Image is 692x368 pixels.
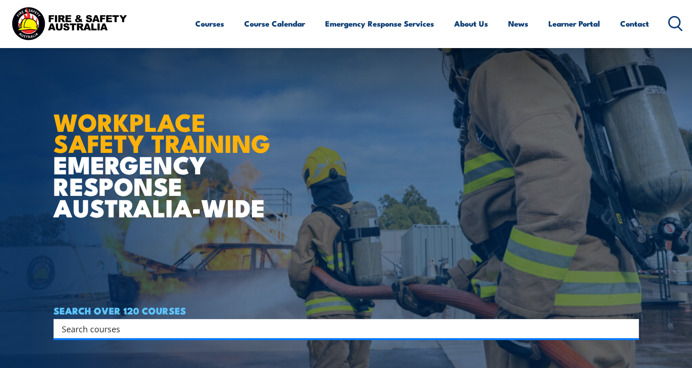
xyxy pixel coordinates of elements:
input: Search input [62,322,619,336]
a: Courses [195,11,224,36]
strong: WORKPLACE SAFETY TRAINING [54,102,270,162]
a: Course Calendar [244,11,305,36]
form: Search form [64,322,621,335]
button: Search magnifier button [623,322,636,335]
a: About Us [454,11,488,36]
a: Emergency Response Services [325,11,434,36]
h4: SEARCH OVER 120 COURSES [54,305,639,315]
a: News [508,11,528,36]
a: Contact [620,11,649,36]
a: Learner Portal [548,11,600,36]
h1: EMERGENCY RESPONSE AUSTRALIA-WIDE [54,88,277,218]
